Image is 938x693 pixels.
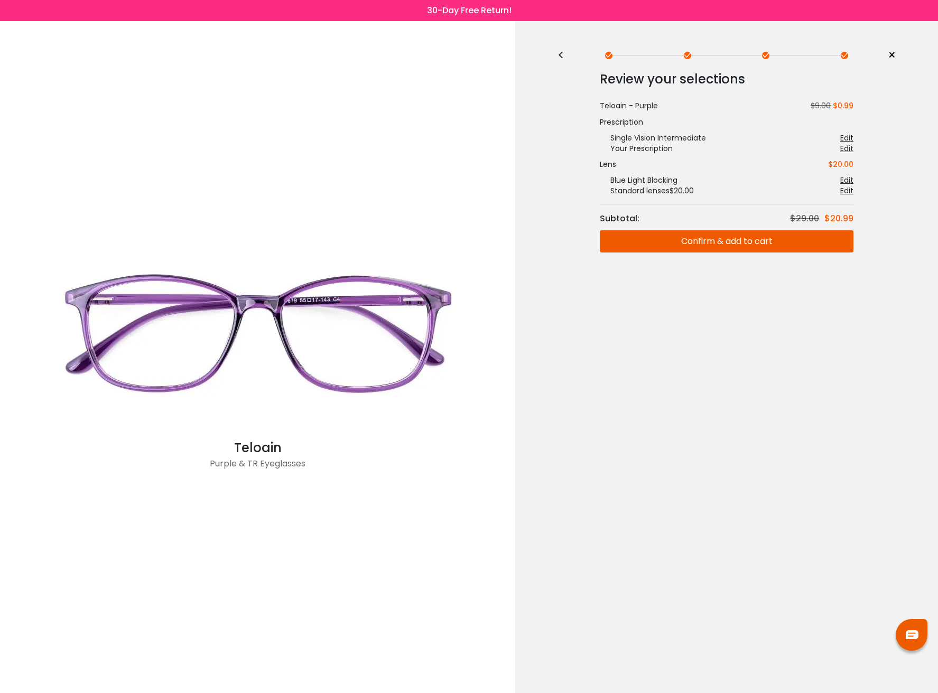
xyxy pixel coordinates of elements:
span: $0.99 [833,100,853,111]
span: × [888,48,896,63]
div: $20.99 [824,212,853,225]
div: Review your selections [600,69,853,90]
div: $20.00 [828,159,853,170]
button: Confirm & add to cart [600,230,853,252]
div: Purple & TR Eyeglasses [47,457,469,479]
div: Blue Light Blocking [600,175,677,185]
div: Prescription [600,117,853,127]
div: Teloain [47,438,469,457]
img: chat [906,630,918,639]
span: $9.00 [806,100,831,111]
div: Subtotal: [600,212,645,225]
div: < [558,51,573,60]
div: Edit [840,175,853,185]
div: Edit [840,143,853,154]
div: Edit [840,133,853,143]
div: Edit [840,185,853,196]
div: Standard lenses $20.00 [600,185,694,196]
div: Your Prescription [600,143,673,154]
div: $29.00 [790,212,824,225]
div: Teloain - Purple [600,100,658,111]
img: Purple Teloain - TR Eyeglasses [47,227,469,438]
div: Single Vision Intermediate [600,133,706,143]
div: Lens [600,159,616,170]
a: × [880,48,896,63]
